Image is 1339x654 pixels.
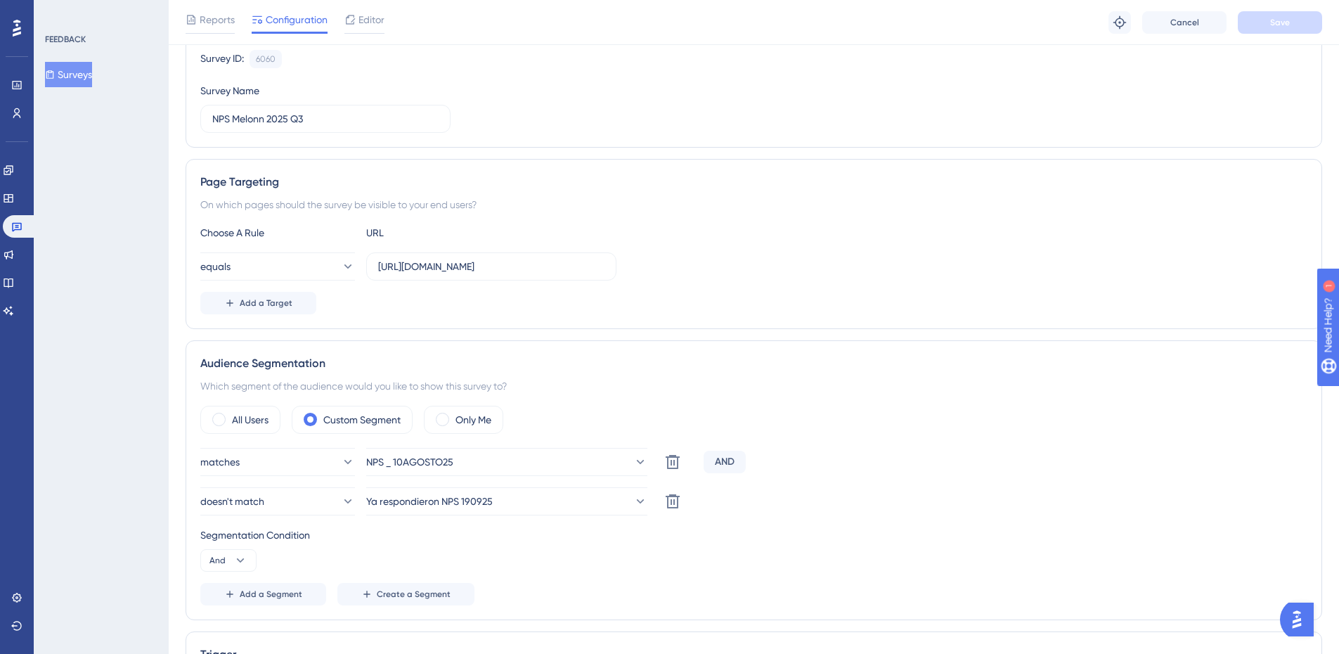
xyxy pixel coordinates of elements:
[200,50,244,68] div: Survey ID:
[212,111,439,127] input: Type your Survey name
[366,454,453,470] span: NPS _ 10AGOSTO25
[323,411,401,428] label: Custom Segment
[209,555,226,566] span: And
[200,527,1307,544] div: Segmentation Condition
[1170,17,1199,28] span: Cancel
[200,174,1307,191] div: Page Targeting
[200,454,240,470] span: matches
[45,62,92,87] button: Surveys
[240,589,302,600] span: Add a Segment
[200,487,355,515] button: doesn't match
[200,378,1307,395] div: Which segment of the audience would you like to show this survey to?
[358,11,384,28] span: Editor
[200,292,316,314] button: Add a Target
[200,196,1307,213] div: On which pages should the survey be visible to your end users?
[200,258,231,275] span: equals
[266,11,328,28] span: Configuration
[200,355,1307,372] div: Audience Segmentation
[366,493,493,510] span: Ya respondieron NPS 190925
[1280,598,1322,641] iframe: UserGuiding AI Assistant Launcher
[200,252,355,281] button: equals
[1270,17,1290,28] span: Save
[704,451,746,473] div: AND
[200,583,326,605] button: Add a Segment
[256,53,276,65] div: 6060
[366,224,521,241] div: URL
[98,7,102,18] div: 1
[200,549,257,572] button: And
[232,411,269,428] label: All Users
[45,34,86,45] div: FEEDBACK
[200,82,259,99] div: Survey Name
[1238,11,1322,34] button: Save
[200,11,235,28] span: Reports
[33,4,88,20] span: Need Help?
[1142,11,1227,34] button: Cancel
[455,411,491,428] label: Only Me
[200,224,355,241] div: Choose A Rule
[377,589,451,600] span: Create a Segment
[378,259,604,274] input: yourwebsite.com/path
[366,487,647,515] button: Ya respondieron NPS 190925
[366,448,647,476] button: NPS _ 10AGOSTO25
[240,297,292,309] span: Add a Target
[337,583,474,605] button: Create a Segment
[200,493,264,510] span: doesn't match
[200,448,355,476] button: matches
